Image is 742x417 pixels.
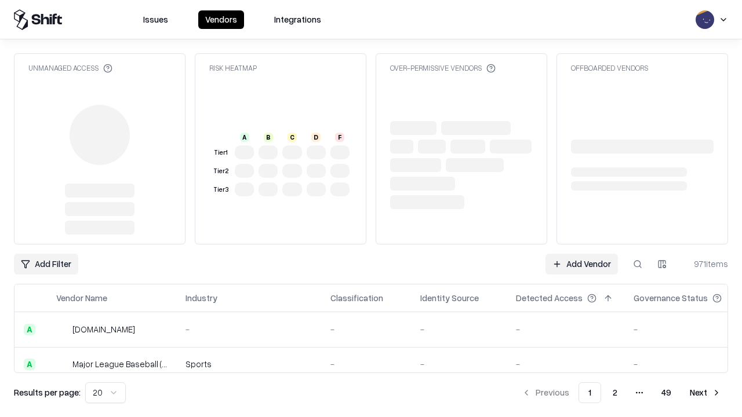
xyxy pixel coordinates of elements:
[56,324,68,335] img: pathfactory.com
[28,63,112,73] div: Unmanaged Access
[545,254,618,275] a: Add Vendor
[288,133,297,142] div: C
[652,382,681,403] button: 49
[212,166,230,176] div: Tier 2
[516,292,583,304] div: Detected Access
[212,148,230,158] div: Tier 1
[198,10,244,29] button: Vendors
[72,323,135,335] div: [DOMAIN_NAME]
[14,386,81,398] p: Results per page:
[603,382,627,403] button: 2
[634,358,740,370] div: -
[515,382,728,403] nav: pagination
[311,133,321,142] div: D
[516,358,615,370] div: -
[56,292,107,304] div: Vendor Name
[24,359,35,370] div: A
[240,133,249,142] div: A
[634,323,740,335] div: -
[516,323,615,335] div: -
[330,323,402,335] div: -
[420,323,497,335] div: -
[212,185,230,195] div: Tier 3
[14,254,78,275] button: Add Filter
[264,133,273,142] div: B
[185,292,217,304] div: Industry
[682,258,728,270] div: 971 items
[267,10,328,29] button: Integrations
[390,63,496,73] div: Over-Permissive Vendors
[185,323,312,335] div: -
[185,358,312,370] div: Sports
[420,292,479,304] div: Identity Source
[330,292,383,304] div: Classification
[56,359,68,370] img: Major League Baseball (MLB)
[683,382,728,403] button: Next
[571,63,648,73] div: Offboarded Vendors
[335,133,344,142] div: F
[579,382,601,403] button: 1
[330,358,402,370] div: -
[24,324,35,335] div: A
[420,358,497,370] div: -
[72,358,167,370] div: Major League Baseball (MLB)
[209,63,257,73] div: Risk Heatmap
[634,292,708,304] div: Governance Status
[136,10,175,29] button: Issues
